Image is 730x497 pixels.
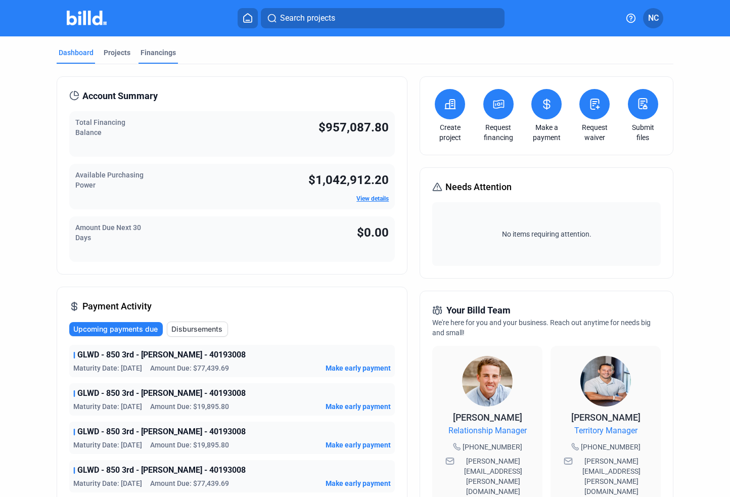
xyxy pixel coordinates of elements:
button: Make early payment [326,478,391,488]
span: NC [648,12,659,24]
span: [PHONE_NUMBER] [581,442,641,452]
span: $957,087.80 [318,120,389,134]
span: Maturity Date: [DATE] [73,478,142,488]
span: Amount Due Next 30 Days [75,223,141,242]
span: GLWD - 850 3rd - [PERSON_NAME] - 40193008 [77,387,246,399]
span: Maturity Date: [DATE] [73,363,142,373]
span: No items requiring attention. [436,229,657,239]
button: Make early payment [326,401,391,412]
span: Amount Due: $77,439.69 [150,478,229,488]
a: Make a payment [529,122,564,143]
span: Search projects [280,12,335,24]
button: Search projects [261,8,505,28]
span: Account Summary [82,89,158,103]
span: [PERSON_NAME] [571,412,641,423]
a: Request waiver [577,122,612,143]
span: Relationship Manager [448,425,527,437]
a: Create project [432,122,468,143]
span: Maturity Date: [DATE] [73,440,142,450]
span: Amount Due: $19,895.80 [150,440,229,450]
span: We're here for you and your business. Reach out anytime for needs big and small! [432,319,651,337]
span: [PERSON_NAME][EMAIL_ADDRESS][PERSON_NAME][DOMAIN_NAME] [575,456,648,496]
div: Financings [141,48,176,58]
span: $1,042,912.20 [308,173,389,187]
span: [PERSON_NAME][EMAIL_ADDRESS][PERSON_NAME][DOMAIN_NAME] [457,456,529,496]
div: Projects [104,48,130,58]
span: Payment Activity [82,299,152,313]
button: Disbursements [167,322,228,337]
span: Disbursements [171,324,222,334]
a: Submit files [625,122,661,143]
span: Needs Attention [445,180,512,194]
span: $0.00 [357,225,389,240]
span: Territory Manager [574,425,637,437]
span: Maturity Date: [DATE] [73,401,142,412]
span: Your Billd Team [446,303,511,318]
a: Request financing [481,122,516,143]
span: [PHONE_NUMBER] [463,442,522,452]
img: Territory Manager [580,356,631,406]
span: [PERSON_NAME] [453,412,522,423]
button: Make early payment [326,440,391,450]
button: Make early payment [326,363,391,373]
button: Upcoming payments due [69,322,163,336]
span: GLWD - 850 3rd - [PERSON_NAME] - 40193008 [77,426,246,438]
div: Dashboard [59,48,94,58]
a: View details [356,195,389,202]
span: GLWD - 850 3rd - [PERSON_NAME] - 40193008 [77,464,246,476]
span: Available Purchasing Power [75,171,144,189]
span: Amount Due: $77,439.69 [150,363,229,373]
span: Amount Due: $19,895.80 [150,401,229,412]
button: NC [643,8,663,28]
span: GLWD - 850 3rd - [PERSON_NAME] - 40193008 [77,349,246,361]
img: Billd Company Logo [67,11,107,25]
span: Upcoming payments due [73,324,158,334]
span: Total Financing Balance [75,118,125,137]
img: Relationship Manager [462,356,513,406]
